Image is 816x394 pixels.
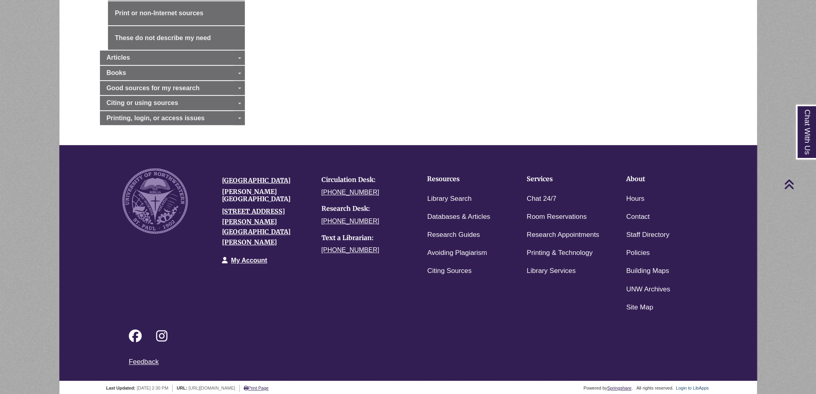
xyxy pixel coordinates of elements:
span: URL: [177,386,187,390]
span: Good sources for my research [106,85,199,91]
span: [DATE] 2:30 PM [137,386,169,390]
a: Research Appointments [527,229,599,241]
span: [URL][DOMAIN_NAME] [189,386,235,390]
a: Contact [626,211,650,223]
h4: About [626,176,701,183]
a: Print or non-Internet sources [108,1,245,25]
a: [GEOGRAPHIC_DATA] [222,176,291,184]
a: UNW Archives [626,284,670,295]
a: Feedback [129,358,159,366]
i: Follow on Instagram [156,329,167,342]
div: All rights reserved. [635,386,675,390]
a: Avoiding Plagiarism [427,247,487,259]
a: Library Services [527,265,576,277]
a: Books [100,66,245,80]
span: Printing, login, or access issues [106,115,205,121]
a: Good sources for my research [100,81,245,95]
i: Print Page [244,386,248,390]
a: [STREET_ADDRESS][PERSON_NAME][GEOGRAPHIC_DATA][PERSON_NAME] [222,207,291,246]
span: Citing or using sources [106,99,178,106]
a: [PHONE_NUMBER] [322,218,379,224]
a: Citing or using sources [100,96,245,110]
a: Site Map [626,302,653,313]
a: Databases & Articles [427,211,490,223]
a: [PHONE_NUMBER] [322,247,379,253]
a: Chat 24/7 [527,193,556,205]
a: Login to LibApps [676,386,709,390]
span: Articles [106,54,130,61]
a: Research Guides [427,229,480,241]
img: UNW seal [122,168,188,234]
a: Policies [626,247,650,259]
h4: Resources [427,176,502,183]
a: Library Search [427,193,472,205]
a: [PHONE_NUMBER] [322,189,379,196]
a: Printing & Technology [527,247,592,259]
a: My Account [231,257,267,264]
h4: Services [527,176,601,183]
a: Staff Directory [626,229,669,241]
span: Last Updated: [106,386,135,390]
h4: Circulation Desk: [322,176,409,184]
a: Room Reservations [527,211,586,223]
h4: Research Desk: [322,205,409,212]
span: Books [106,69,126,76]
a: Building Maps [626,265,669,277]
h4: [PERSON_NAME][GEOGRAPHIC_DATA] [222,188,309,202]
div: Powered by . [582,386,634,390]
a: These do not describe my need [108,26,245,50]
a: Articles [100,51,245,65]
i: Follow on Facebook [129,329,142,342]
a: Printing, login, or access issues [100,111,245,125]
a: Print Page [244,386,269,390]
a: Back to Top [784,179,814,190]
a: Hours [626,193,644,205]
h4: Text a Librarian: [322,234,409,242]
a: Citing Sources [427,265,472,277]
a: Springshare [607,386,631,390]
